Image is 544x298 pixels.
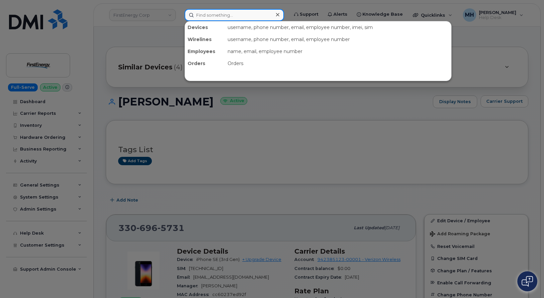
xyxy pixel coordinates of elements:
[225,33,451,45] div: username, phone number, email, employee number
[225,45,451,57] div: name, email, employee number
[185,45,225,57] div: Employees
[185,21,225,33] div: Devices
[185,57,225,69] div: Orders
[522,276,533,287] img: Open chat
[225,21,451,33] div: username, phone number, email, employee number, imei, sim
[225,57,451,69] div: Orders
[185,33,225,45] div: Wirelines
